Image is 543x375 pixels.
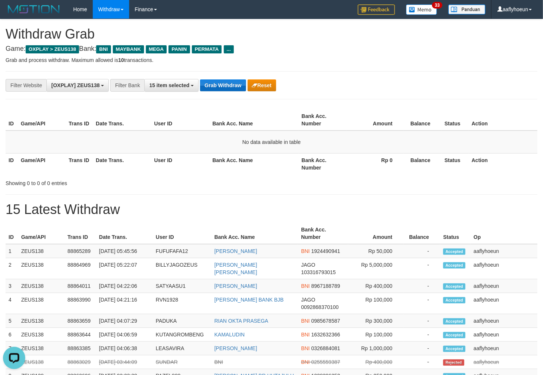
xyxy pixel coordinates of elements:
td: 88863385 [65,342,96,355]
td: - [403,314,440,328]
td: aaflyhoeun [471,314,537,328]
td: 88863644 [65,328,96,342]
td: Rp 1,000,000 [348,342,403,355]
td: [DATE] 04:22:06 [96,279,153,293]
span: JAGO [301,262,315,268]
td: - [403,244,440,258]
th: Game/API [18,109,66,131]
th: Trans ID [66,109,93,131]
th: Status [442,153,469,174]
span: Copy 1924490941 to clipboard [311,248,340,254]
td: PADUKA [153,314,212,328]
td: ZEUS138 [18,355,65,369]
a: [PERSON_NAME] [215,283,257,289]
th: Game/API [18,223,65,244]
span: MEGA [146,45,167,53]
th: Bank Acc. Number [299,109,347,131]
td: 7 [6,342,18,355]
span: OXPLAY > ZEUS138 [26,45,79,53]
th: Balance [404,109,442,131]
td: SATYAASU1 [153,279,212,293]
th: Action [469,153,537,174]
td: ZEUS138 [18,279,65,293]
span: BNI [96,45,111,53]
td: 88864011 [65,279,96,293]
td: [DATE] 04:07:29 [96,314,153,328]
td: Rp 300,000 [348,314,403,328]
span: BNI [301,248,310,254]
span: Rejected [443,359,464,366]
span: 33 [432,2,442,9]
td: aaflyhoeun [471,258,537,279]
th: Status [440,223,471,244]
td: 2 [6,258,18,279]
span: BNI [301,332,310,338]
td: [DATE] 04:06:38 [96,342,153,355]
td: 88863659 [65,314,96,328]
td: 6 [6,328,18,342]
td: 4 [6,293,18,314]
td: 88863029 [65,355,96,369]
th: Status [442,109,469,131]
span: Copy 0326884081 to clipboard [311,345,340,351]
td: aaflyhoeun [471,293,537,314]
td: SUNDAR [153,355,212,369]
a: BNI [215,359,223,365]
a: [PERSON_NAME] BANK BJB [215,297,284,303]
td: ZEUS138 [18,244,65,258]
th: Trans ID [66,153,93,174]
span: Copy 0985678587 to clipboard [311,318,340,324]
span: BNI [301,283,310,289]
th: User ID [151,109,209,131]
span: MAYBANK [113,45,144,53]
td: aaflyhoeun [471,244,537,258]
td: Rp 50,000 [348,244,403,258]
span: Copy 0255559387 to clipboard [311,359,340,365]
td: 88865289 [65,244,96,258]
button: [OXPLAY] ZEUS138 [46,79,109,92]
th: ID [6,153,18,174]
td: - [403,328,440,342]
td: ZEUS138 [18,314,65,328]
td: ZEUS138 [18,328,65,342]
td: aaflyhoeun [471,342,537,355]
span: JAGO [301,297,315,303]
th: Trans ID [65,223,96,244]
a: [PERSON_NAME] [215,248,257,254]
td: Rp 400,000 [348,355,403,369]
a: RIAN OKTA PRASEGA [215,318,268,324]
th: Balance [404,153,442,174]
img: panduan.png [448,4,485,14]
td: - [403,342,440,355]
td: ZEUS138 [18,342,65,355]
th: User ID [153,223,212,244]
button: Reset [248,79,276,91]
th: Op [471,223,537,244]
th: ID [6,223,18,244]
td: Rp 100,000 [348,293,403,314]
td: ZEUS138 [18,293,65,314]
td: 1 [6,244,18,258]
span: [OXPLAY] ZEUS138 [51,82,99,88]
td: 88863990 [65,293,96,314]
td: KUTANGROMBENG [153,328,212,342]
th: Bank Acc. Name [209,153,298,174]
span: Copy 8967188789 to clipboard [311,283,340,289]
strong: 10 [118,57,124,63]
a: KAMALUDIN [215,332,245,338]
span: Accepted [443,332,465,338]
th: Bank Acc. Name [212,223,298,244]
td: - [403,355,440,369]
td: ZEUS138 [18,258,65,279]
td: Rp 5,000,000 [348,258,403,279]
td: - [403,258,440,279]
img: Feedback.jpg [358,4,395,15]
td: aaflyhoeun [471,328,537,342]
span: 15 item selected [149,82,189,88]
td: aaflyhoeun [471,355,537,369]
span: Accepted [443,249,465,255]
td: [DATE] 05:45:56 [96,244,153,258]
span: BNI [301,318,310,324]
td: [DATE] 04:21:16 [96,293,153,314]
td: BILLYJAGOZEUS [153,258,212,279]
